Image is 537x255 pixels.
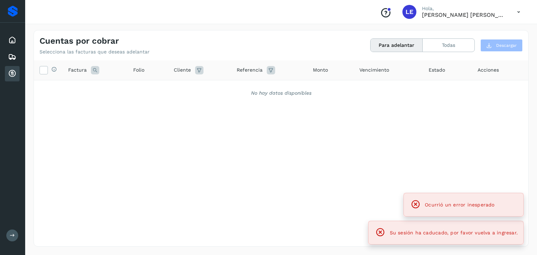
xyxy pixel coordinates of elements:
button: Para adelantar [371,39,423,52]
button: Todas [423,39,474,52]
span: Descargar [496,42,517,49]
span: Su sesión ha caducado, por favor vuelva a ingresar. [390,230,518,235]
span: Folio [133,66,144,74]
span: Monto [313,66,328,74]
span: Ocurrió un error inesperado [425,202,494,207]
div: No hay datos disponibles [43,89,519,97]
div: Inicio [5,32,20,48]
span: Estado [429,66,445,74]
span: Cliente [174,66,191,74]
span: Factura [68,66,87,74]
span: Acciones [478,66,499,74]
p: Hola, [422,6,506,12]
div: Embarques [5,49,20,65]
h4: Cuentas por cobrar [40,36,119,46]
span: Vencimiento [359,66,389,74]
button: Descargar [480,39,523,52]
div: Cuentas por cobrar [5,66,20,81]
p: Selecciona las facturas que deseas adelantar [40,49,150,55]
span: Referencia [237,66,263,74]
p: LAURA ELENA SANCHEZ FLORES [422,12,506,18]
